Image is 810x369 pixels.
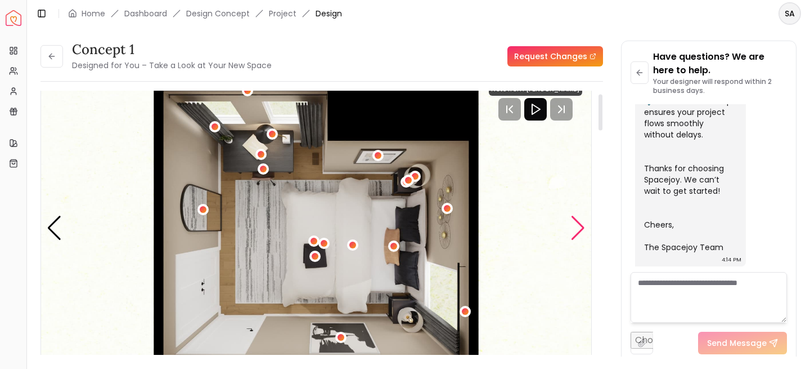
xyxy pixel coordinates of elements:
[722,254,741,265] div: 4:14 PM
[653,77,787,95] p: Your designer will respond within 2 business days.
[529,103,542,116] svg: Play
[653,50,787,77] p: Have questions? We are here to help.
[82,8,105,19] a: Home
[780,3,800,24] span: SA
[269,8,296,19] a: Project
[316,8,342,19] span: Design
[124,8,167,19] a: Dashboard
[68,8,342,19] nav: breadcrumb
[778,2,801,25] button: SA
[47,216,62,241] div: Previous slide
[6,10,21,26] a: Spacejoy
[570,216,586,241] div: Next slide
[507,46,603,66] a: Request Changes
[186,8,250,19] li: Design Concept
[72,60,272,71] small: Designed for You – Take a Look at Your New Space
[6,10,21,26] img: Spacejoy Logo
[72,41,272,59] h3: concept 1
